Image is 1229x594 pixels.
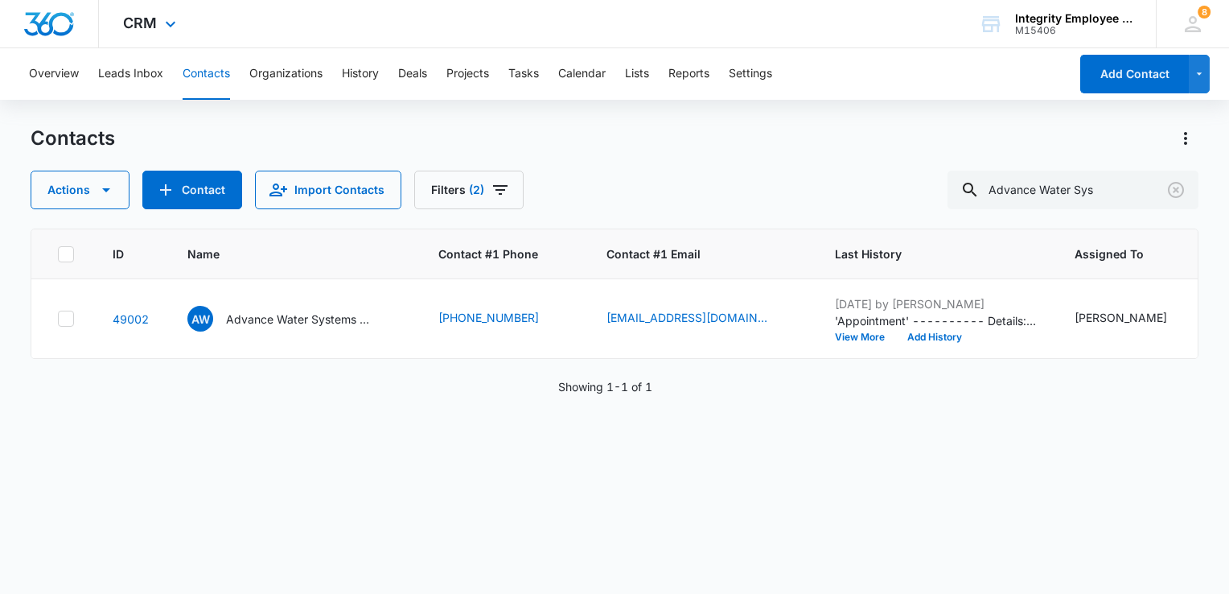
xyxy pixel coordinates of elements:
span: (2) [469,184,484,196]
button: Actions [31,171,129,209]
a: [EMAIL_ADDRESS][DOMAIN_NAME] [606,309,767,326]
button: Projects [446,48,489,100]
h1: Contacts [31,126,115,151]
button: Add Contact [1080,55,1189,93]
button: Settings [729,48,772,100]
div: account name [1015,12,1132,25]
span: AW [187,306,213,332]
div: Name - Advance Water Systems Inc - Select to Edit Field [187,306,400,332]
button: Clear [1163,177,1189,203]
button: Overview [29,48,79,100]
div: Assigned To - Dan Valentino - Select to Edit Field [1075,309,1196,328]
span: Contact #1 Phone [438,245,568,262]
div: [PERSON_NAME] [1075,309,1167,326]
button: Calendar [558,48,606,100]
button: View More [835,332,896,342]
p: Showing 1-1 of 1 [558,378,652,395]
div: Contact #1 Phone - (954) 748-2933 - Select to Edit Field [438,309,568,328]
p: [DATE] by [PERSON_NAME] [835,295,1036,312]
button: Organizations [249,48,323,100]
span: Assigned To [1075,245,1173,262]
span: Last History [835,245,1013,262]
button: Leads Inbox [98,48,163,100]
button: Actions [1173,126,1198,151]
div: notifications count [1198,6,1211,19]
button: Add Contact [142,171,242,209]
span: CRM [123,14,157,31]
button: Import Contacts [255,171,401,209]
p: 'Appointment' ---------- Details: [From]1/22- Meeting with [PERSON_NAME] went well. Need her acco... [835,312,1036,329]
div: Contact #1 Email - sgordon@advancewatersystemsinc.com - Select to Edit Field [606,309,796,328]
span: 8 [1198,6,1211,19]
button: Deals [398,48,427,100]
p: Advance Water Systems Inc [226,311,371,328]
button: Reports [668,48,709,100]
button: History [342,48,379,100]
span: Name [187,245,376,262]
div: account id [1015,25,1132,36]
button: Lists [625,48,649,100]
button: Tasks [508,48,539,100]
span: Contact #1 Email [606,245,796,262]
span: ID [113,245,125,262]
input: Search Contacts [947,171,1198,209]
button: Contacts [183,48,230,100]
button: Add History [896,332,973,342]
a: Navigate to contact details page for Advance Water Systems Inc [113,312,149,326]
a: [PHONE_NUMBER] [438,309,539,326]
button: Filters [414,171,524,209]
